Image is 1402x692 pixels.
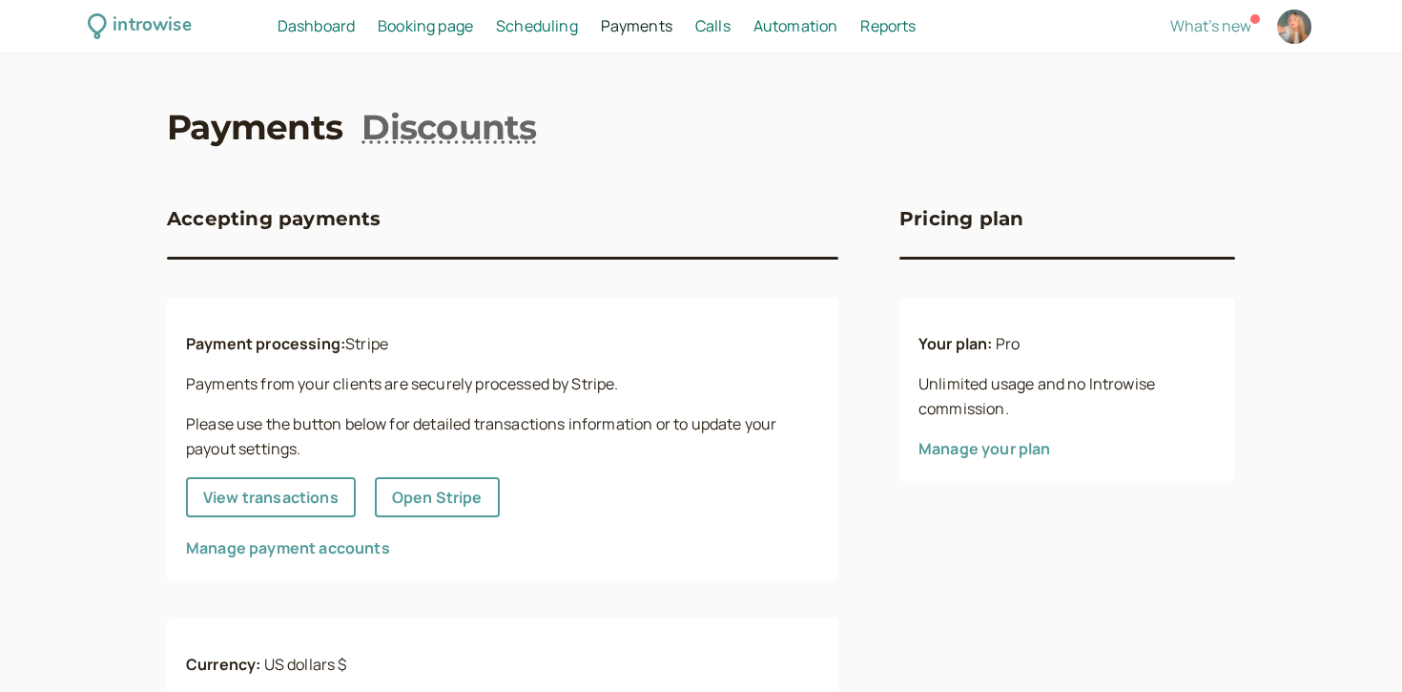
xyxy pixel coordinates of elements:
a: Dashboard [278,14,355,39]
p: Stripe [186,332,819,357]
p: Payments from your clients are securely processed by Stripe. [186,372,819,397]
span: What's new [1170,15,1251,36]
a: Payments [601,14,672,39]
iframe: Chat Widget [1307,600,1402,692]
span: Scheduling [496,15,578,36]
a: Calls [695,14,731,39]
span: Booking page [378,15,473,36]
span: Dashboard [278,15,355,36]
a: Account [1274,7,1314,47]
p: Unlimited usage and no Introwise commission. [918,372,1216,422]
a: Payments [167,103,342,151]
div: introwise [113,11,191,41]
a: Manage payment accounts [186,537,390,558]
b: Your plan: [918,333,993,354]
a: Manage your plan [918,438,1051,459]
button: Open Stripe [375,477,500,517]
p: US dollars $ [186,653,819,678]
button: What's new [1170,17,1251,34]
p: Please use the button below for detailed transactions information or to update your payout settings. [186,412,819,462]
b: Currency: [186,654,260,675]
a: introwise [88,11,192,41]
h3: Accepting payments [167,203,381,234]
b: Payment processing: [186,333,345,354]
span: Payments [601,15,672,36]
span: Reports [860,15,916,36]
a: Booking page [378,14,473,39]
span: Calls [695,15,731,36]
h3: Pricing plan [899,203,1023,234]
a: Discounts [361,103,537,151]
p: Pro [918,332,1216,357]
span: Automation [753,15,838,36]
a: View transactions [186,477,356,517]
a: Reports [860,14,916,39]
a: Scheduling [496,14,578,39]
a: Automation [753,14,838,39]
